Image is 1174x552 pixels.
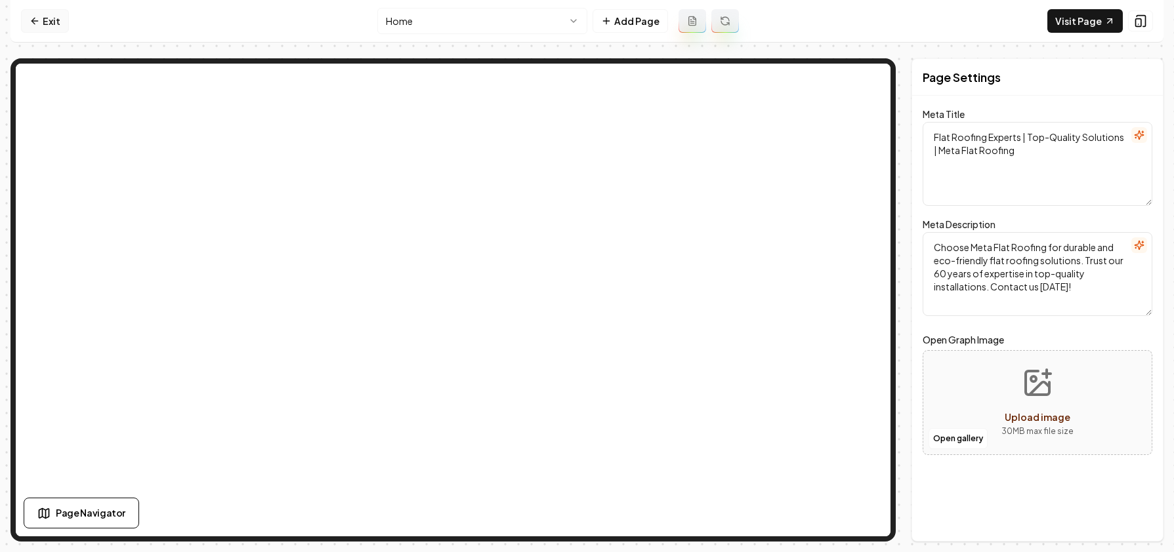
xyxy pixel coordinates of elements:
[1001,425,1074,438] p: 30 MB max file size
[923,108,965,120] label: Meta Title
[1005,411,1070,423] span: Upload image
[593,9,668,33] button: Add Page
[923,218,996,230] label: Meta Description
[56,506,125,520] span: Page Navigator
[711,9,739,33] button: Regenerate page
[21,9,69,33] a: Exit
[679,9,706,33] button: Add admin page prompt
[929,428,988,449] button: Open gallery
[24,498,139,528] button: Page Navigator
[923,332,1152,347] label: Open Graph Image
[991,357,1084,448] button: Upload image
[1047,9,1123,33] a: Visit Page
[923,68,1001,87] h2: Page Settings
